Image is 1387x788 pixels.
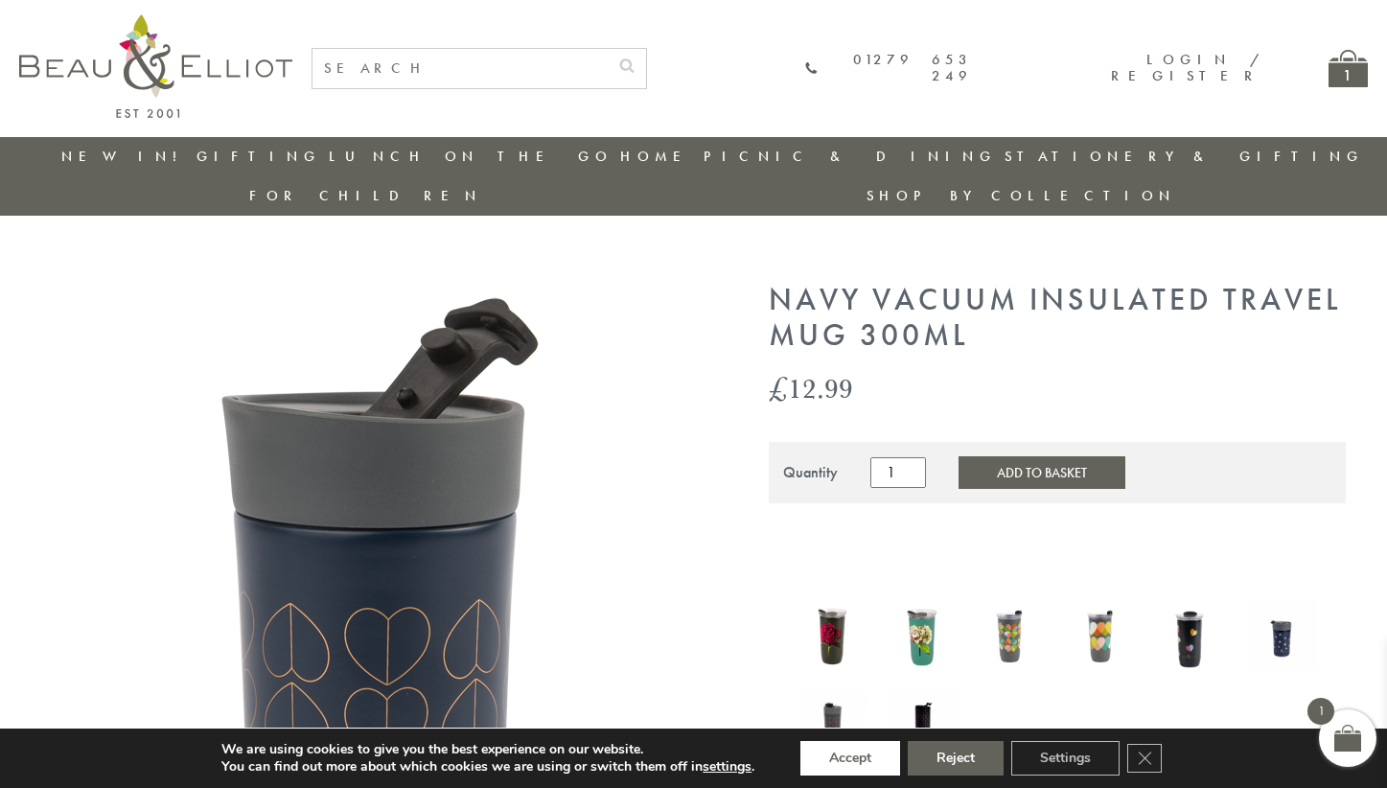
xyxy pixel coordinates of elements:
a: 1 [1329,50,1368,87]
img: Sarah Kelleher travel mug dark stone [798,586,868,681]
button: Reject [908,741,1004,776]
a: Sarah Kelleher Insulated Travel Mug Teal [887,587,958,685]
button: Add to Basket [959,456,1125,489]
button: Close GDPR Cookie Banner [1127,744,1162,773]
a: Gifting [196,147,321,166]
a: 01279 653 249 [805,52,972,85]
p: We are using cookies to give you the best experience on our website. [221,741,754,758]
img: Dove Grande Travel Mug 450ml [798,688,868,753]
a: Emily Insulated Travel Mug Emily Heart Travel Mug [1156,586,1227,685]
a: Stationery & Gifting [1005,147,1364,166]
a: Dove Grande Travel Mug 450ml [798,688,868,757]
img: Carnaby Eclipse Insulated Travel Mug [1067,588,1138,680]
span: £ [769,368,788,407]
a: Lunch On The Go [329,147,613,166]
bdi: 12.99 [769,368,853,407]
a: Carnaby Eclipse Insulated Travel Mug [1067,588,1138,684]
iframe: Secure express checkout frame [765,515,1056,561]
p: You can find out more about which cookies we are using or switch them off in . [221,758,754,776]
img: Sarah Kelleher Insulated Travel Mug Teal [887,587,958,681]
span: 1 [1307,698,1334,725]
input: Product quantity [870,457,926,488]
button: Settings [1011,741,1120,776]
input: SEARCH [312,49,608,88]
iframe: Secure express checkout frame [1058,515,1350,561]
a: Shop by collection [867,186,1176,205]
img: Manhattan Stainless Steel Drinks Bottle [887,685,958,756]
img: Confetti Insulated Travel Mug 350ml [1246,598,1317,669]
a: Login / Register [1111,50,1261,85]
a: Carnaby Bloom Insulated Travel Mug [977,588,1048,684]
a: For Children [249,186,482,205]
a: Manhattan Stainless Steel Drinks Bottle [887,685,958,760]
div: Quantity [783,464,838,481]
img: Carnaby Bloom Insulated Travel Mug [977,588,1048,680]
button: Accept [800,741,900,776]
a: Sarah Kelleher travel mug dark stone [798,586,868,685]
a: New in! [61,147,190,166]
img: Emily Insulated Travel Mug Emily Heart Travel Mug [1156,586,1227,682]
a: Home [620,147,697,166]
button: settings [703,758,751,776]
a: Confetti Insulated Travel Mug 350ml [1246,598,1317,673]
h1: Navy Vacuum Insulated Travel Mug 300ml [769,283,1346,354]
img: logo [19,14,292,118]
a: Picnic & Dining [704,147,997,166]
